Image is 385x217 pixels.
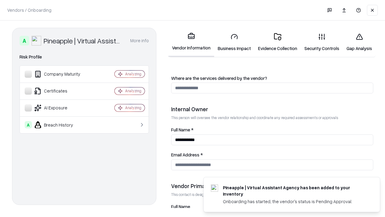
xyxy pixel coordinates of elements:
a: Gap Analysis [343,28,376,56]
div: Vendor Primary Contact [171,182,373,190]
div: A [25,121,32,128]
div: Analyzing [125,71,141,77]
a: Security Controls [301,28,343,56]
button: More info [130,35,149,46]
div: Risk Profile [20,53,149,61]
div: Pineapple | Virtual Assistant Agency [44,36,123,46]
label: Full Name [171,204,373,209]
div: Certificates [25,87,97,95]
div: AI Exposure [25,104,97,112]
div: Breach History [25,121,97,128]
img: Pineapple | Virtual Assistant Agency [32,36,41,46]
a: Vendor Information [168,28,214,57]
label: Email Address * [171,153,373,157]
div: Pineapple | Virtual Assistant Agency has been added to your inventory [223,184,365,197]
div: Onboarding has started, the vendor's status is Pending Approval. [223,198,365,205]
a: Evidence Collection [254,28,301,56]
p: This contact is designated to receive the assessment request from Shift [171,192,373,197]
div: A [20,36,29,46]
div: Analyzing [125,88,141,93]
div: Analyzing [125,105,141,110]
a: Business Impact [214,28,254,56]
img: trypineapple.com [211,184,218,192]
div: Internal Owner [171,105,373,113]
div: Company Maturity [25,71,97,78]
p: Vendors / Onboarding [7,7,51,13]
label: Where are the services delivered by the vendor? [171,76,373,80]
p: This person will oversee the vendor relationship and coordinate any required assessments or appro... [171,115,373,120]
label: Full Name * [171,127,373,132]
